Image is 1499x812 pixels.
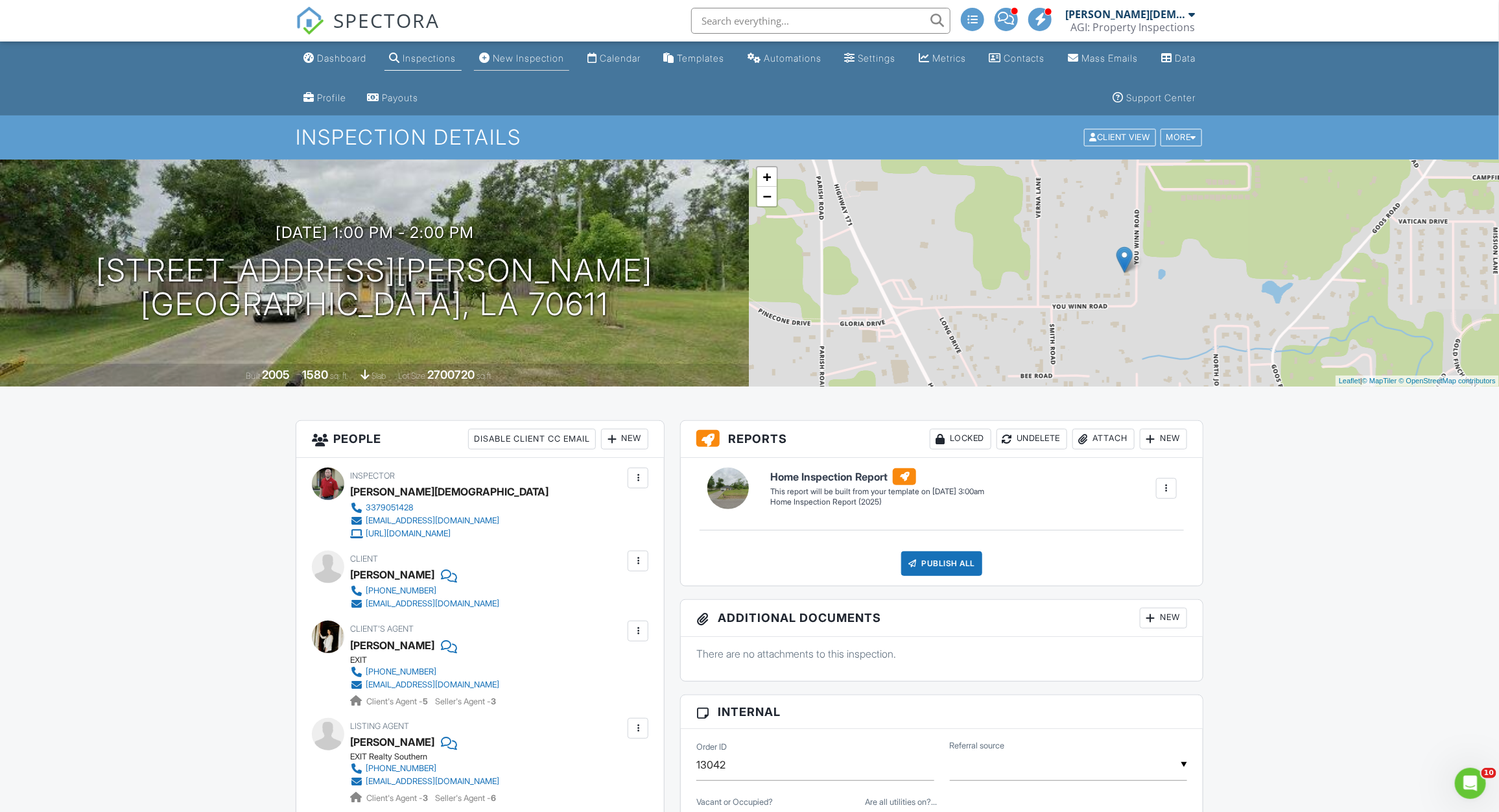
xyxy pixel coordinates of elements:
span: Listing Agent [350,721,409,731]
a: Data [1156,47,1201,71]
div: Contacts [1004,53,1045,64]
div: Home Inspection Report (2025) [770,497,984,508]
label: Referral source [950,740,1005,752]
label: Are all utilities on? If not, there is a return fee for anything that can’t be inspected [866,796,938,808]
a: [PHONE_NUMBER] [350,584,499,597]
a: New Inspection [474,47,569,71]
a: Client View [1083,132,1159,141]
a: [EMAIL_ADDRESS][DOMAIN_NAME] [350,514,538,527]
a: [EMAIL_ADDRESS][DOMAIN_NAME] [350,597,499,610]
label: Vacant or Occupied? [696,796,773,808]
div: New Inspection [493,53,564,64]
div: New [601,429,648,449]
h1: Inspection Details [296,126,1203,149]
a: Settings [840,47,901,71]
span: Client [350,554,378,564]
div: Attach [1072,429,1135,449]
label: Order ID [696,741,727,753]
div: Mass Emails [1081,53,1138,64]
h3: Internal [681,695,1203,729]
span: slab [372,371,386,381]
a: Company Profile [298,86,351,110]
p: There are no attachments to this inspection. [696,647,1187,661]
span: sq.ft. [477,371,493,381]
div: Settings [858,53,896,64]
h3: [DATE] 1:00 pm - 2:00 pm [276,224,474,241]
input: Search everything... [691,8,950,34]
div: More [1161,129,1203,147]
a: Mass Emails [1063,47,1143,71]
div: 2005 [263,368,290,381]
a: Support Center [1107,86,1201,110]
a: [PHONE_NUMBER] [350,665,499,678]
a: Calendar [582,47,646,71]
h6: Home Inspection Report [770,468,984,485]
h1: [STREET_ADDRESS][PERSON_NAME] [GEOGRAPHIC_DATA], LA 70611 [97,254,654,322]
strong: 6 [491,793,496,803]
div: Disable Client CC Email [468,429,596,449]
div: Publish All [901,551,982,576]
a: [EMAIL_ADDRESS][DOMAIN_NAME] [350,775,499,788]
div: 2700720 [428,368,475,381]
h3: People [296,421,664,458]
span: Inspector [350,471,395,481]
h3: Reports [681,421,1203,458]
div: [PERSON_NAME] [350,565,434,584]
h3: Additional Documents [681,600,1203,637]
div: This report will be built from your template on [DATE] 3:00am [770,486,984,497]
div: Data [1175,53,1196,64]
div: [EMAIL_ADDRESS][DOMAIN_NAME] [366,680,499,690]
div: Profile [317,92,346,103]
span: SPECTORA [333,6,440,34]
strong: 5 [423,697,428,706]
span: Lot Size [399,371,426,381]
div: 1580 [303,368,329,381]
div: Client View [1084,129,1156,147]
img: The Best Home Inspection Software - Spectora [296,6,324,35]
div: [PHONE_NUMBER] [366,763,436,774]
div: [PERSON_NAME][DEMOGRAPHIC_DATA] [1065,8,1185,21]
div: Support Center [1126,92,1196,103]
div: Undelete [997,429,1067,449]
div: New [1140,429,1187,449]
div: [EMAIL_ADDRESS][DOMAIN_NAME] [366,516,499,526]
div: Templates [677,53,724,64]
div: [EMAIL_ADDRESS][DOMAIN_NAME] [366,599,499,609]
a: Zoom in [757,167,777,187]
a: SPECTORA [296,18,440,45]
span: Seller's Agent - [435,697,496,706]
div: | [1336,376,1499,387]
div: Metrics [932,53,966,64]
span: Client's Agent - [366,697,430,706]
span: Seller's Agent - [435,793,496,803]
span: sq. ft. [331,371,349,381]
div: Locked [930,429,991,449]
div: EXIT [350,655,510,665]
div: Automations [764,53,821,64]
a: Dashboard [298,47,372,71]
a: © OpenStreetMap contributors [1399,377,1496,385]
a: Metrics [914,47,971,71]
a: [EMAIL_ADDRESS][DOMAIN_NAME] [350,678,499,691]
a: Inspections [384,47,462,71]
span: Client's Agent [350,624,414,634]
span: Built [246,371,261,381]
span: 10 [1481,768,1496,778]
a: Zoom out [757,187,777,206]
div: Payouts [382,92,418,103]
a: Contacts [984,47,1050,71]
a: 3379051428 [350,501,538,514]
div: Calendar [600,53,641,64]
a: Automations (Advanced) [742,47,827,71]
a: © MapTiler [1362,377,1397,385]
a: [URL][DOMAIN_NAME] [350,527,538,540]
div: AGI: Property Inspections [1070,21,1195,34]
a: Templates [658,47,729,71]
div: [URL][DOMAIN_NAME] [366,529,451,539]
div: [PHONE_NUMBER] [366,667,436,677]
a: [PERSON_NAME] [350,732,434,752]
div: Inspections [403,53,456,64]
strong: 3 [491,697,496,706]
a: [PHONE_NUMBER] [350,762,499,775]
